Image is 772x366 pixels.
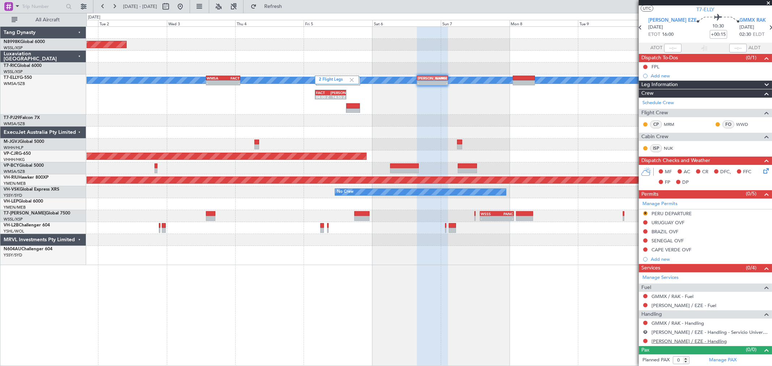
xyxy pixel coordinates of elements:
button: R [643,330,647,334]
a: VH-L2BChallenger 604 [4,223,50,227]
span: Refresh [258,4,288,9]
div: Add new [651,256,768,262]
span: M-JGVJ [4,140,20,144]
label: Planned PAX [642,357,670,364]
span: FP [665,179,670,186]
a: VHHH/HKG [4,157,25,162]
span: ELDT [753,31,765,38]
div: [PERSON_NAME] [330,90,345,95]
a: WIHH/HLP [4,145,24,150]
span: Dispatch To-Dos [641,54,678,62]
span: T7-PJ29 [4,116,20,120]
div: - [481,216,497,221]
a: WSSL/XSP [4,45,23,51]
div: URUGUAY OVF [651,220,684,226]
a: VH-RIUHawker 800XP [4,175,48,180]
div: Wed 3 [167,20,235,26]
span: VP-BCY [4,163,19,168]
div: CAPE VERDE OVF [651,247,691,253]
span: VP-CJR [4,152,18,156]
span: T7-[PERSON_NAME] [4,211,46,216]
span: VH-L2B [4,223,19,227]
a: Manage PAX [709,357,737,364]
a: WSSL/XSP [4,69,23,75]
div: - [497,216,513,221]
input: --:-- [664,44,682,52]
div: WSSS [481,212,497,216]
a: MRM [664,121,680,128]
input: Trip Number [22,1,64,12]
div: Mon 8 [510,20,578,26]
div: - [207,81,223,85]
div: CP [650,120,662,128]
span: [DATE] - [DATE] [123,3,157,10]
div: PERU DEPARTURE [651,210,692,217]
div: WMSA [207,76,223,80]
span: FFC [743,169,751,176]
a: YMEN/MEB [4,181,26,186]
a: VP-BCYGlobal 5000 [4,163,44,168]
span: N604AU [4,247,21,251]
a: YSSY/SYD [4,252,22,258]
span: 10:30 [713,23,724,30]
div: 04:00 Z [316,95,330,99]
a: VP-CJRG-650 [4,152,31,156]
div: FACT [223,76,240,80]
div: Sat 6 [372,20,441,26]
button: UTC [641,5,653,12]
div: SENEGAL OVF [651,238,684,244]
a: M-JGVJGlobal 5000 [4,140,44,144]
a: WMSA/SZB [4,121,25,127]
span: 16:00 [662,31,674,38]
div: BRAZIL OVF [651,229,678,235]
div: Tue 9 [578,20,646,26]
div: FPL [651,64,659,70]
span: T7-RIC [4,64,17,68]
a: WSSL/XSP [4,217,23,222]
img: gray-close.svg [349,77,355,83]
div: [DATE] [88,14,100,21]
div: Tue 2 [98,20,166,26]
a: Manage Permits [642,200,678,208]
label: 2 Flight Legs [319,77,349,83]
a: T7-[PERSON_NAME]Global 7500 [4,211,70,216]
span: T7-ELLY [4,76,20,80]
span: (0/5) [746,190,756,197]
div: Add new [651,73,768,79]
a: N604AUChallenger 604 [4,247,52,251]
a: YMEN/MEB [4,205,26,210]
button: R [643,211,647,216]
span: CR [702,169,708,176]
span: AC [684,169,690,176]
span: All Aircraft [19,17,76,22]
button: All Aircraft [8,14,79,26]
span: Permits [641,190,658,199]
span: VH-LEP [4,199,18,204]
span: [PERSON_NAME] EZE [649,17,697,24]
a: [PERSON_NAME] / EZE - Fuel [651,302,716,308]
div: PANC [497,212,513,216]
a: VH-VSKGlobal Express XRS [4,187,59,192]
a: T7-RICGlobal 6000 [4,64,42,68]
a: T7-PJ29Falcon 7X [4,116,40,120]
span: MF [665,169,672,176]
a: GMMX / RAK - Fuel [651,293,693,299]
a: NUK [664,145,680,152]
span: ALDT [748,44,760,52]
span: Crew [641,89,654,98]
a: WWD [736,121,752,128]
div: 14:55 Z [330,95,345,99]
a: Manage Services [642,274,679,281]
span: Services [641,264,660,272]
span: [DATE] [649,24,663,31]
span: VH-VSK [4,187,20,192]
div: FACT [316,90,330,95]
span: [DATE] [740,24,755,31]
button: Refresh [247,1,291,12]
span: DFC, [720,169,731,176]
a: VH-LEPGlobal 6000 [4,199,43,204]
span: Pax [641,346,649,354]
a: N8998KGlobal 6000 [4,40,45,44]
div: - [433,81,447,85]
span: T7-ELLY [696,6,714,13]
